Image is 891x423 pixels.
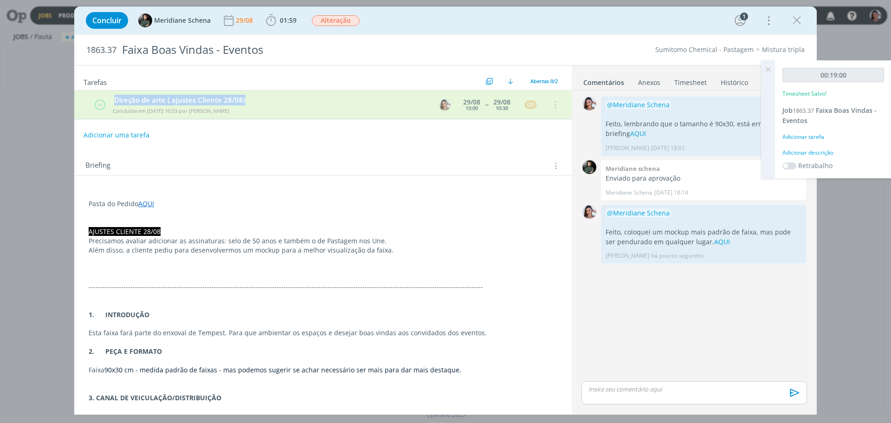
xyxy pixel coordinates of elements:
[651,252,704,260] span: há poucos segundos
[496,105,508,111] div: 10:30
[782,149,884,157] div: Adicionar descrição
[638,78,660,87] div: Anexos
[606,228,801,247] p: Feito, coloquei um mockup mais padrão de faixa, mas pode ser pendurado em qualquer lugar.
[89,282,557,292] p: -------------------------------------------------------------------------------------------------...
[582,97,596,111] img: N
[311,15,360,26] button: Alteração
[86,45,116,55] span: 1863.37
[138,13,152,27] img: M
[714,237,730,246] a: AQUI
[607,208,670,217] span: @Meridiane Schena
[89,328,557,338] p: Esta faixa fará parte do enxoval de Tempest. Para que ambientar os espaços e desejar boas vindas ...
[606,164,660,173] b: Meridiane schena
[793,106,814,115] span: 1863.37
[264,13,299,28] button: 01:59
[74,7,817,415] div: dialog
[89,393,221,402] strong: 3. CANAL DE VEICULAÇÃO/DISTRIBUIÇÃO
[582,205,596,219] img: N
[83,127,150,143] button: Adicionar uma tarefa
[782,90,826,98] p: Timesheet Salvo!
[104,365,461,374] span: 90x30 cm - medida padrão de faixas - mas podemos sugerir se achar necessário ser mais para dar ma...
[583,74,625,87] a: Comentários
[606,119,801,138] p: Feito, lembrando que o tamanho é 90x30, está errado no briefing
[762,45,805,54] a: Mistura tripla
[465,105,478,111] div: 10:00
[463,99,480,105] div: 29/08
[630,129,646,138] a: AQUI
[86,12,128,29] button: Concluir
[651,144,685,152] span: [DATE] 18:01
[312,15,360,26] span: Alteração
[89,310,149,319] strong: 1. INTRODUÇÃO
[92,17,122,24] span: Concluir
[85,160,110,172] span: Briefing
[530,78,558,85] span: Abertas 0/2
[138,13,211,27] button: MMeridiane Schena
[508,78,513,84] img: arrow-down.svg
[782,106,877,125] span: Faixa Boas Vindas - Eventos
[582,160,596,174] img: M
[84,76,107,87] span: Tarefas
[236,17,255,24] div: 29/08
[154,17,211,24] span: Meridiane Schena
[674,74,707,87] a: Timesheet
[654,189,688,197] span: [DATE] 18:14
[655,45,754,54] a: Sumitomo Chemical - Pastagem
[606,189,652,197] p: Meridiane Schena
[720,74,749,87] a: Histórico
[493,99,510,105] div: 29/08
[89,365,557,375] p: Faixa
[89,236,557,246] p: Precisamos avaliar adicionar as assinaturas: selo de 50 anos e também o de Pastagem nos Une.
[606,174,801,183] p: Enviado para aprovação
[740,13,748,20] div: 1
[782,133,884,141] div: Adicionar tarefa
[111,95,430,105] div: Direção de arte ( ajustes Cliente 28/08)
[138,199,154,208] a: AQUI
[89,199,557,208] p: Pasta do Pedido
[485,101,488,108] span: --
[782,106,877,125] a: Job1863.37Faixa Boas Vindas - Eventos
[89,347,162,356] strong: 2. PEÇA E FORMATO
[113,107,229,114] span: Concluída em [DATE] 10:53 por [PERSON_NAME]
[733,13,748,28] button: 1
[798,161,833,170] label: Retrabalho
[118,39,502,61] div: Faixa Boas Vindas - Eventos
[607,100,670,109] span: @Meridiane Schena
[606,144,649,152] p: [PERSON_NAME]
[89,246,557,255] p: Além disso, a cliente pediu para desenvolvermos um mockup para a melhor visualização da faixa.
[89,227,161,236] span: AJUSTES CLIENTE 28/08
[606,252,649,260] p: [PERSON_NAME]
[280,16,297,25] span: 01:59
